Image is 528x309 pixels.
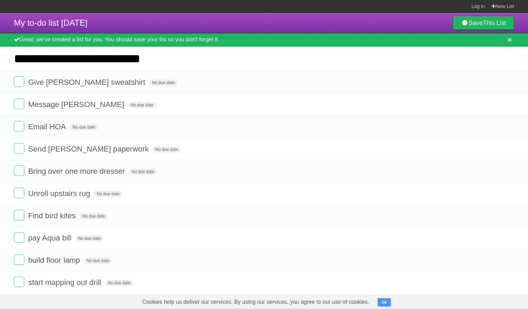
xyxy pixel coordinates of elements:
[14,277,24,287] label: Done
[28,145,150,153] span: Send [PERSON_NAME] paperwork
[153,146,181,153] span: No due date
[14,121,24,131] label: Done
[14,232,24,243] label: Done
[28,167,127,176] span: Bring over one more dresser
[129,169,157,175] span: No due date
[105,280,133,286] span: No due date
[14,188,24,198] label: Done
[483,19,506,26] b: This List
[28,234,73,242] span: pay Aqua bill
[149,80,177,86] span: No due date
[14,210,24,220] label: Done
[70,124,98,130] span: No due date
[14,143,24,154] label: Done
[28,211,77,220] span: Find bird kites
[378,298,391,307] button: OK
[28,189,92,198] span: Unroll upstairs rug
[14,165,24,176] label: Done
[14,18,87,27] span: My to-do list [DATE]
[84,258,112,264] span: No due date
[94,191,122,197] span: No due date
[14,254,24,265] label: Done
[79,213,108,219] span: No due date
[128,102,156,108] span: No due date
[75,235,103,242] span: No due date
[135,295,376,309] span: Cookies help us deliver our services. By using our services, you agree to our use of cookies.
[453,16,514,30] a: SaveThis List
[14,76,24,87] label: Done
[14,99,24,109] label: Done
[28,122,68,131] span: Email HOA
[28,278,103,287] span: start mapping out drill
[28,100,126,109] span: Message [PERSON_NAME]
[28,78,147,87] span: Give [PERSON_NAME] sweatshirt
[28,256,82,265] span: build floor lamp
